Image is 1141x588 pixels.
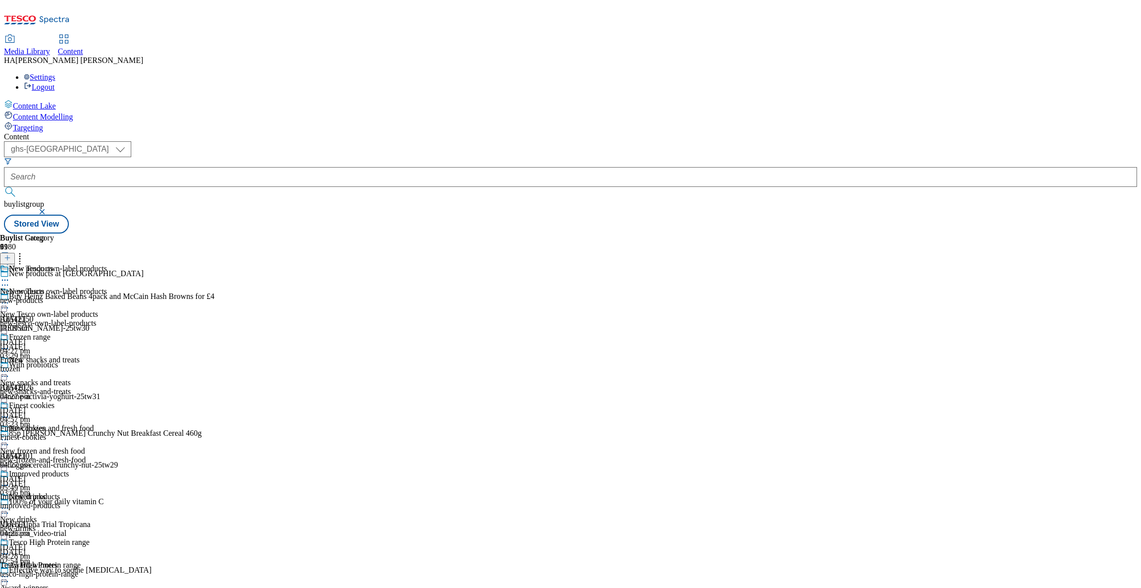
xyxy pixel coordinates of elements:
div: Tesco High Protein range [9,538,90,547]
div: Frozen range [9,333,51,342]
a: Media Library [4,35,50,56]
a: Content Modelling [4,111,1137,121]
button: Stored View [4,215,69,234]
a: Content Lake [4,100,1137,111]
span: Content [58,47,83,56]
a: Targeting [4,121,1137,132]
div: New products [9,264,53,273]
span: buylistgroup [4,200,44,208]
a: Logout [24,83,54,91]
span: Media Library [4,47,50,56]
input: Search [4,167,1137,187]
span: Content Modelling [13,113,73,121]
span: Targeting [13,123,43,132]
div: Finest cookies [9,401,54,410]
div: Buy Heinz Baked Beans 4pack and McCain Hash Browns for £4 [9,292,214,301]
a: Settings [24,73,55,81]
span: HA [4,56,15,64]
a: Content [58,35,83,56]
svg: Search Filters [4,157,12,165]
div: Improved products [9,470,69,478]
span: [PERSON_NAME] [PERSON_NAME] [15,56,143,64]
span: Content Lake [13,102,56,110]
div: Content [4,132,1137,141]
